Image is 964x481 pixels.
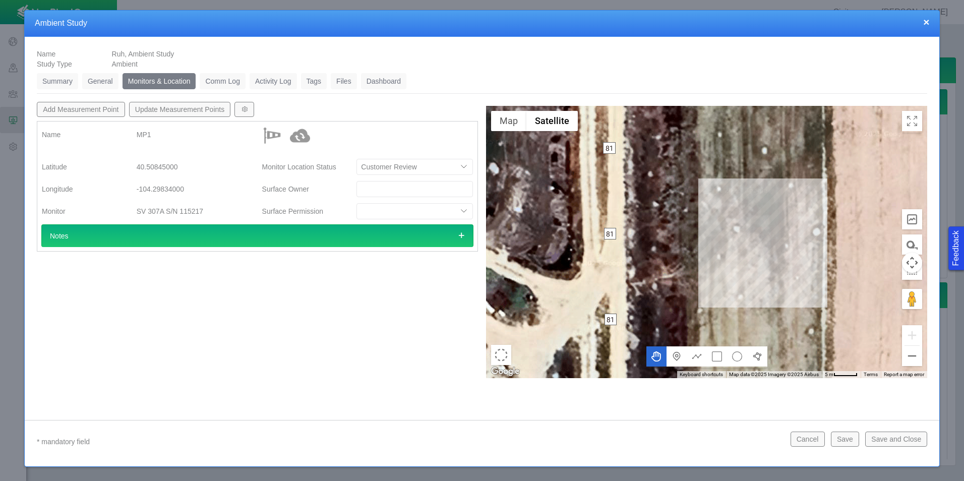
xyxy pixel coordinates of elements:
label: Surface Permission [254,202,349,220]
button: Draw a rectangle [707,346,727,367]
a: Summary [37,73,78,89]
button: Draw a polygon [747,346,767,367]
button: Toggle Fullscreen in browser window [902,111,922,131]
a: Tags [301,73,327,89]
button: Measure [902,234,922,255]
label: Surface Owner [254,180,349,198]
button: Show street map [491,111,526,131]
button: Map camera controls [902,253,922,273]
div: MP1 [137,126,253,144]
a: Activity Log [250,73,297,89]
h4: Ambient Study [35,18,929,29]
button: Draw a circle [727,346,747,367]
button: Measure [902,260,922,280]
button: Elevation [902,209,922,229]
button: Show satellite imagery [526,111,578,131]
button: Drag Pegman onto the map to open Street View [902,289,922,309]
button: Add a marker [667,346,687,367]
button: Save and Close [865,432,927,447]
img: Noise$Image_collection_Noise$Windsock.png [262,126,282,146]
button: Keyboard shortcuts [680,371,723,378]
a: Report a map error [884,372,924,377]
label: Monitor Location Status [254,158,349,176]
a: Terms (opens in new tab) [864,372,878,377]
button: close [923,17,929,27]
a: Files [331,73,357,89]
a: General [82,73,118,89]
label: Longitude [34,180,129,198]
label: Latitude [34,158,129,176]
button: Draw a multipoint line [687,346,707,367]
button: Zoom in [902,325,922,345]
label: Name [34,126,129,144]
img: Google [489,365,522,378]
img: Synced with API [290,126,310,146]
span: 5 m [825,372,833,377]
a: Comm Log [200,73,245,89]
button: Map Scale: 5 m per 44 pixels [822,371,861,378]
p: * mandatory field [37,436,782,448]
div: Notes [41,224,473,247]
span: Name [37,50,55,58]
label: Monitor [34,202,129,220]
a: Open this area in Google Maps (opens a new window) [489,365,522,378]
span: Ambient [112,60,138,68]
div: 40.50845000 [137,158,253,176]
a: Dashboard [361,73,407,89]
button: Zoom out [902,346,922,366]
button: Save [831,432,859,447]
a: Monitors & Location [123,73,196,89]
span: Map data ©2025 Imagery ©2025 Airbus [729,372,819,377]
span: Ruh, Ambient Study [112,50,174,58]
div: SV 307A S/N 115217 [137,202,253,220]
div: -104.29834000 [137,180,253,198]
button: Update Measurement Points [129,102,231,117]
button: Select area [491,345,511,365]
button: Cancel [791,432,825,447]
button: Move the map [646,346,667,367]
button: Add Measurement Point [37,102,125,117]
span: Study Type [37,60,72,68]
